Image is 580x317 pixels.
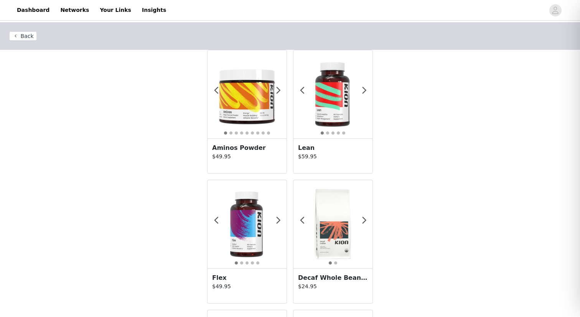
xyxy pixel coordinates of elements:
[298,273,368,283] h3: Decaf Whole Bean Coffee
[336,131,340,135] button: 4
[245,261,249,265] button: 3
[240,261,244,265] button: 2
[328,261,332,265] button: 1
[256,261,260,265] button: 5
[240,131,244,135] button: 4
[245,131,249,135] button: 5
[250,261,254,265] button: 4
[298,283,368,291] p: $24.95
[320,131,324,135] button: 1
[9,31,37,41] button: Back
[256,131,260,135] button: 7
[224,131,227,135] button: 1
[298,143,368,153] h3: Lean
[331,131,335,135] button: 3
[334,261,338,265] button: 2
[267,131,270,135] button: 9
[212,283,282,291] p: $49.95
[261,131,265,135] button: 8
[298,153,368,161] p: $59.95
[212,153,282,161] p: $49.95
[552,4,559,16] div: avatar
[212,273,282,283] h3: Flex
[12,2,54,19] a: Dashboard
[208,55,287,134] img: #flavor_mango_powder
[250,131,254,135] button: 6
[56,2,94,19] a: Networks
[342,131,346,135] button: 5
[212,143,282,153] h3: Aminos Powder
[229,131,233,135] button: 2
[234,131,238,135] button: 3
[234,261,238,265] button: 1
[95,2,136,19] a: Your Links
[137,2,171,19] a: Insights
[326,131,330,135] button: 2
